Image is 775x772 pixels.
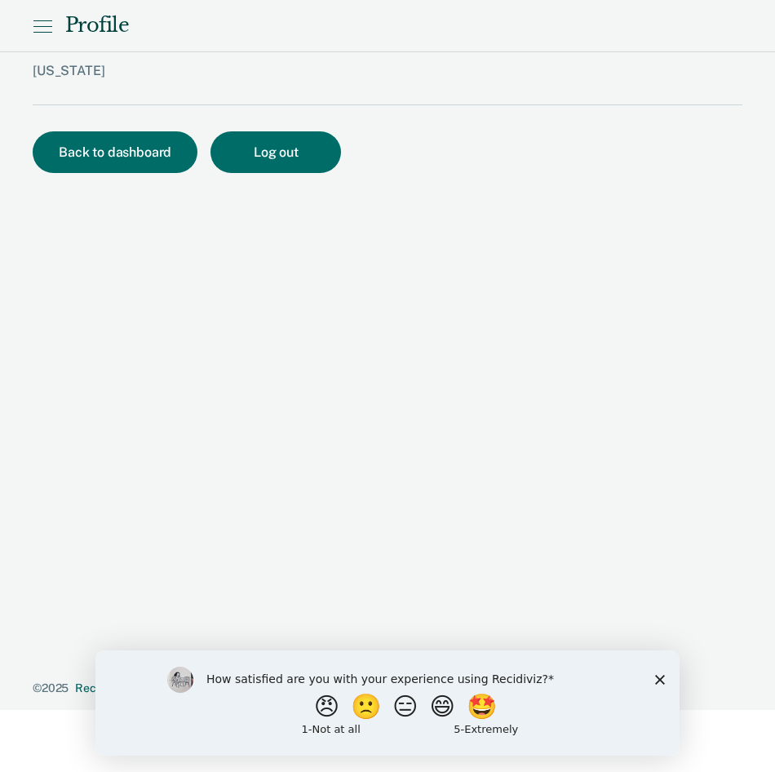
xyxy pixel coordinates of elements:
[210,131,341,173] button: Log out
[95,650,680,756] iframe: Survey by Kim from Recidiviz
[33,681,742,695] div: · ·
[33,131,197,173] button: Back to dashboard
[33,63,719,104] div: [US_STATE]
[65,14,129,38] div: Profile
[33,681,69,694] span: © 2025
[33,146,210,159] a: Back to dashboard
[75,681,123,694] a: Recidiviz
